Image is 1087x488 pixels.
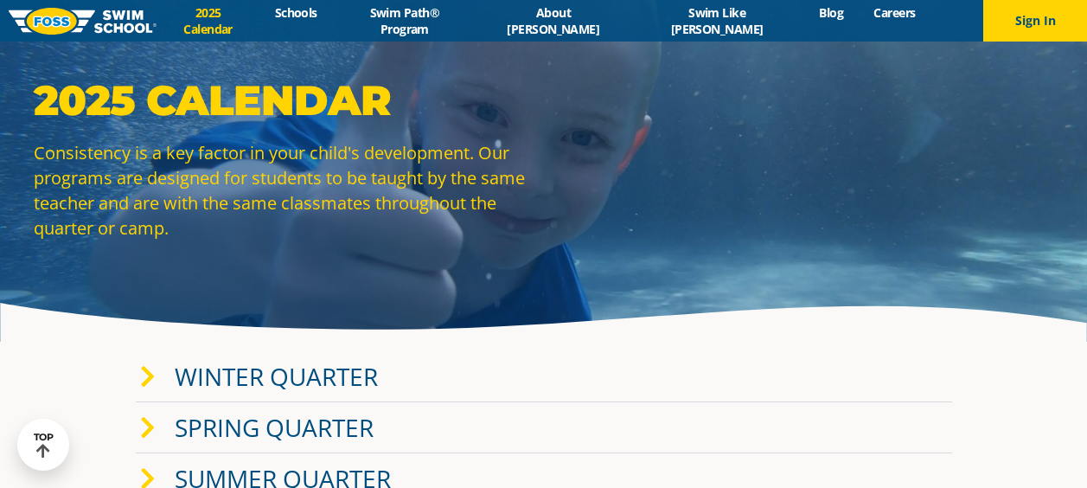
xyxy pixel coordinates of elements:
[630,4,804,37] a: Swim Like [PERSON_NAME]
[175,360,378,393] a: Winter Quarter
[859,4,930,21] a: Careers
[259,4,332,21] a: Schools
[34,75,391,125] strong: 2025 Calendar
[9,8,157,35] img: FOSS Swim School Logo
[34,432,54,459] div: TOP
[175,411,374,444] a: Spring Quarter
[34,140,535,241] p: Consistency is a key factor in your child's development. Our programs are designed for students t...
[332,4,476,37] a: Swim Path® Program
[804,4,859,21] a: Blog
[476,4,630,37] a: About [PERSON_NAME]
[157,4,259,37] a: 2025 Calendar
